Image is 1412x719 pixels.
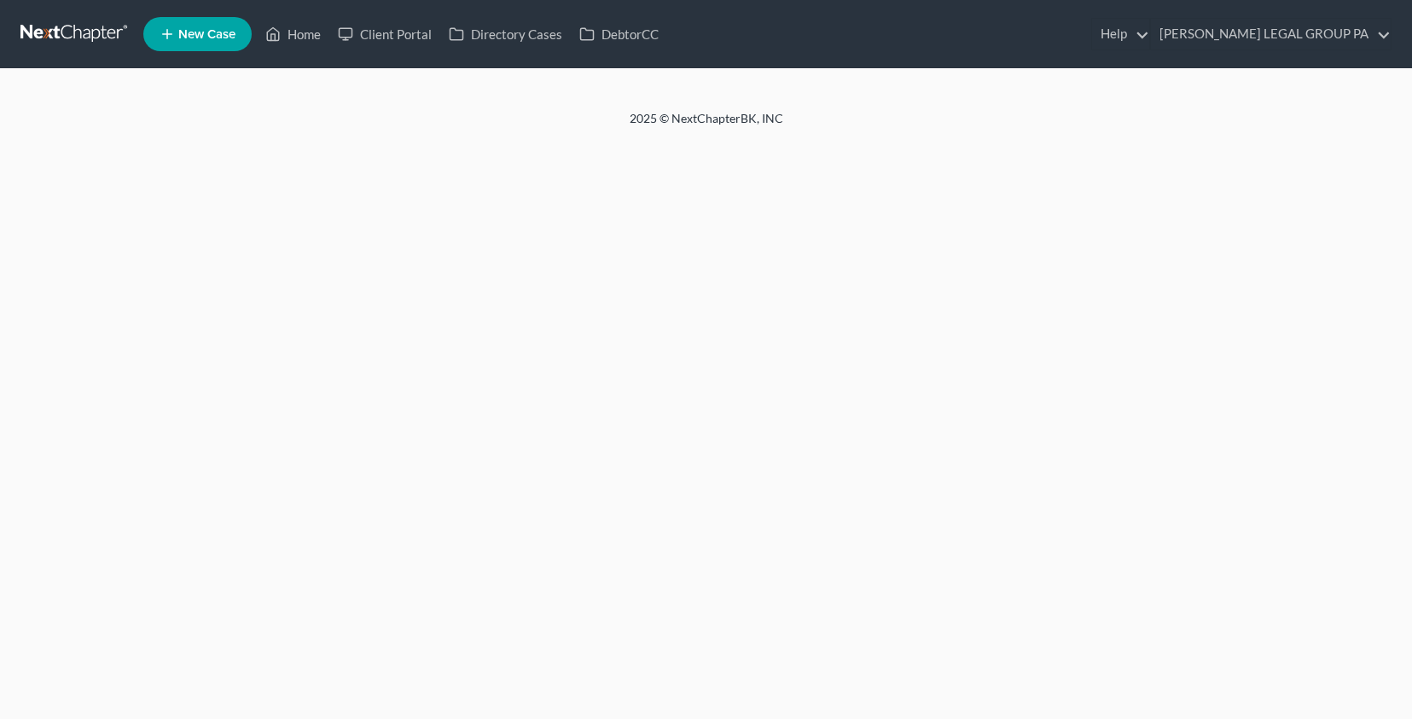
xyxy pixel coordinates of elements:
a: Home [257,19,329,49]
new-legal-case-button: New Case [143,17,252,51]
div: 2025 © NextChapterBK, INC [220,110,1193,141]
a: Help [1092,19,1149,49]
a: DebtorCC [571,19,667,49]
a: [PERSON_NAME] LEGAL GROUP PA [1151,19,1391,49]
a: Client Portal [329,19,440,49]
a: Directory Cases [440,19,571,49]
